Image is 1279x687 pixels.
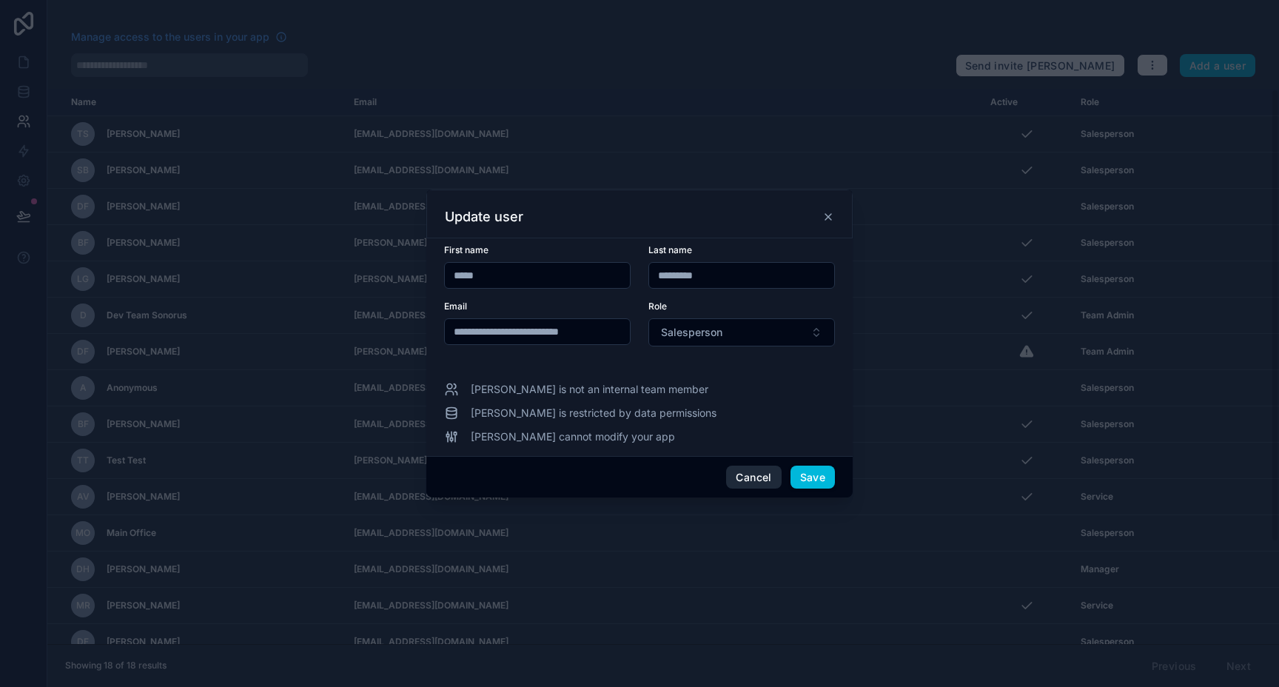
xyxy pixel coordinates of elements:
span: First name [444,244,489,255]
span: Role [648,301,667,312]
span: Salesperson [661,325,722,340]
span: [PERSON_NAME] is not an internal team member [471,382,708,397]
h3: Update user [445,208,523,226]
span: [PERSON_NAME] cannot modify your app [471,429,675,444]
span: Email [444,301,467,312]
button: Save [790,466,835,489]
button: Cancel [726,466,781,489]
span: Last name [648,244,692,255]
button: Select Button [648,318,835,346]
span: [PERSON_NAME] is restricted by data permissions [471,406,716,420]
